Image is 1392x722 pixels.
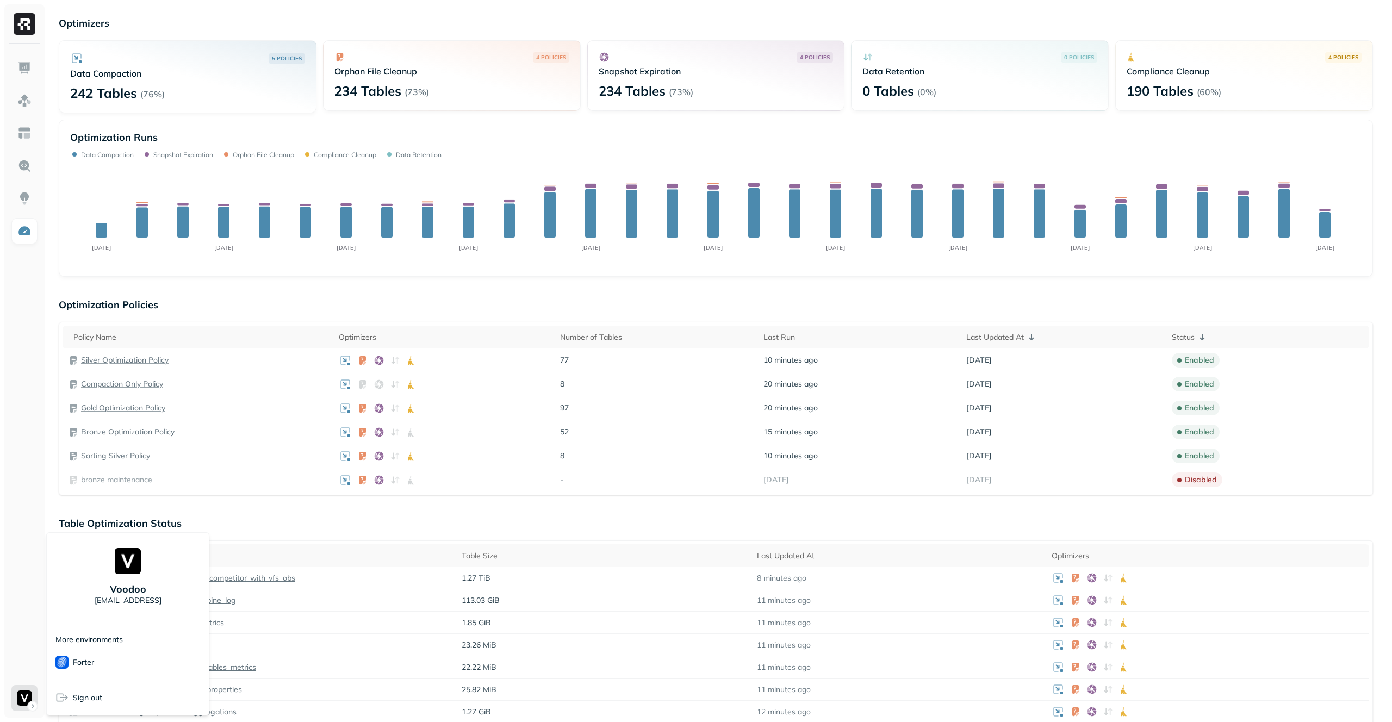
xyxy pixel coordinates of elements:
[73,693,102,703] span: Sign out
[95,595,161,606] p: [EMAIL_ADDRESS]
[110,583,146,595] p: Voodoo
[115,548,141,574] img: Voodoo
[55,634,123,645] p: More environments
[55,656,69,669] img: Forter
[73,657,94,668] p: Forter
